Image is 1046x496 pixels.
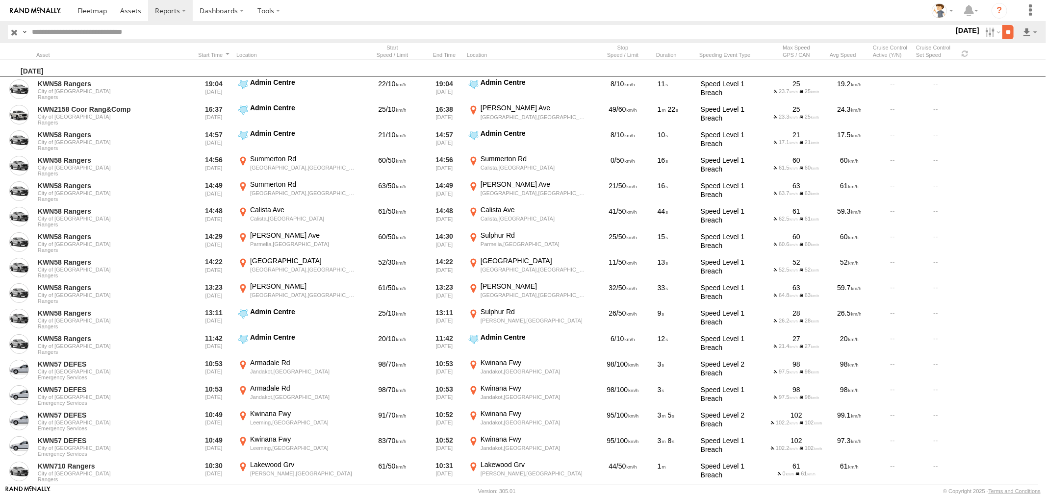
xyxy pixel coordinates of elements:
span: Max GPS Speed [773,343,798,349]
a: KWN57 DEFES [38,385,157,394]
label: Click to View Current Location [467,256,589,280]
div: Average Asset Speed [830,129,869,152]
div: / [364,79,420,88]
label: Click to View Start Speeding Location [236,333,359,356]
label: Click to View Start Speeding Location [236,180,359,203]
label: Click to View Current Location [467,282,589,305]
div: / [595,79,651,88]
span: Max Asset Speed [792,360,800,368]
div: Click to Sort [426,51,463,58]
span: Speed Limit [388,131,407,139]
span: 16 [658,182,668,190]
div: / [364,130,420,139]
a: KWN57 DEFES [38,360,157,369]
div: Duration [656,51,695,58]
span: 10 [616,80,635,88]
span: Asset Speed [378,156,386,164]
span: 50 [618,207,637,215]
a: KWN58 Rangers [38,232,157,241]
span: 50 [618,182,637,190]
span: Max CAN Speed [799,88,819,94]
span: 32 [609,284,616,292]
span: Max Asset Speed [792,258,800,266]
span: Max GPS Speed [773,241,798,247]
div: Max Speed GPS / CAN [767,44,826,58]
div: [PERSON_NAME] Ave [481,180,588,189]
div: Admin Centre [250,333,357,342]
span: Max GPS Speed [773,267,798,273]
span: 60 [618,105,637,113]
span: 1 [658,105,666,113]
div: / [364,258,420,267]
label: Search Query [21,25,28,39]
div: Parmelia,[GEOGRAPHIC_DATA] [250,241,357,248]
span: Max GPS Speed [773,114,798,120]
span: 50 [618,233,637,241]
a: KWN58 Rangers [38,156,157,165]
label: Click to View Current Location [467,307,589,331]
div: Average Asset Speed [830,282,869,305]
div: / [364,283,420,292]
label: Click to View Start Speeding Location [236,384,359,407]
span: Max Asset Speed [792,233,800,241]
div: Average Asset Speed [830,358,869,382]
div: Admin Centre [250,129,357,138]
div: Speed Level 1 Breach [699,307,763,331]
label: Search Filter Options [981,25,1002,39]
div: [GEOGRAPHIC_DATA],[GEOGRAPHIC_DATA] [250,266,357,273]
div: Kwinana Fwy [481,358,588,367]
div: Cruise Control Active (Y/N) [873,44,912,58]
a: KWN58 Rangers [38,79,157,88]
span: Max Asset Speed [792,80,800,88]
span: City of [GEOGRAPHIC_DATA] [38,139,157,145]
span: 15 [658,233,668,241]
div: / [595,105,651,114]
div: Sulphur Rd [481,231,588,240]
label: Click to View Start Speeding Location [236,129,359,152]
span: Speed Limit [388,182,407,190]
div: Admin Centre [250,307,357,316]
span: Asset Speed [378,131,386,139]
div: [PERSON_NAME] [481,282,588,291]
span: 16 [658,156,668,164]
div: 10:53 [DATE] [426,358,463,382]
span: 22 [668,105,678,113]
div: Speed Level 1 Breach [699,333,763,356]
a: Terms and Conditions [989,488,1041,494]
span: Max GPS Speed [773,165,798,171]
label: Click to View Start Speeding Location [236,460,359,484]
label: Click to View Current Location [467,180,589,203]
span: 100 [616,360,639,368]
div: 14:49 [DATE] [195,180,232,203]
div: Calista Ave [481,205,588,214]
img: rand-logo.svg [10,7,61,14]
a: KWN57 DEFES [38,411,157,420]
span: 25 [609,233,616,241]
span: 98 [607,360,614,368]
a: KWN2158 Coor Rang&Comp [38,105,157,114]
span: Max CAN Speed [799,267,819,273]
span: City of [GEOGRAPHIC_DATA] [38,292,157,298]
div: [GEOGRAPHIC_DATA],[GEOGRAPHIC_DATA] [481,114,588,121]
div: Calista,[GEOGRAPHIC_DATA] [481,164,588,171]
span: Filter Results to this Group [38,273,157,278]
span: 9 [658,309,664,317]
label: Click to View Start Speeding Location [236,307,359,331]
div: 16:37 [DATE] [195,103,232,127]
span: 6 [611,335,614,343]
div: Calista,[GEOGRAPHIC_DATA] [481,215,588,222]
div: / [595,181,651,190]
span: Asset Speed [378,335,386,343]
label: Click to View Start Speeding Location [236,231,359,254]
span: Speed Limit [388,105,407,113]
span: 12 [658,335,668,343]
label: Click to View Start Speeding Location [236,358,359,382]
label: Click to View Start Speeding Location [236,435,359,458]
div: Average Asset Speed [830,154,869,178]
span: Asset Speed [378,360,386,368]
div: Summerton Rd [481,154,588,163]
div: Click to Sort [195,51,232,58]
span: Max Asset Speed [792,284,800,292]
span: Asset Speed [378,233,386,241]
span: 44 [658,207,668,215]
